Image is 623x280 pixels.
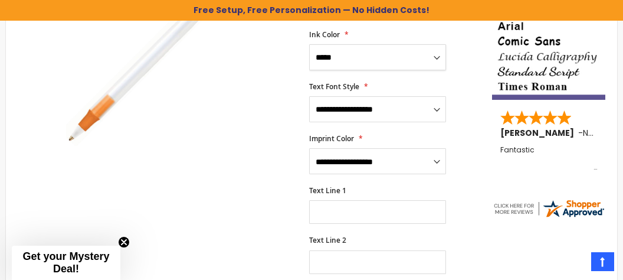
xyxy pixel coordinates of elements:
[591,252,614,271] a: Top
[583,127,594,139] span: NJ
[118,236,130,248] button: Close teaser
[492,211,605,222] a: 4pens.com certificate URL
[309,235,346,245] span: Text Line 2
[492,198,605,219] img: 4pens.com widget logo
[492,1,605,100] img: font-personalization-examples
[309,185,346,196] span: Text Line 1
[309,82,359,92] span: Text Font Style
[22,250,109,275] span: Get your Mystery Deal!
[12,246,120,280] div: Get your Mystery Deal!Close teaser
[500,127,578,139] span: [PERSON_NAME]
[309,134,354,144] span: Imprint Color
[500,146,597,171] div: Fantastic
[309,30,340,40] span: Ink Color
